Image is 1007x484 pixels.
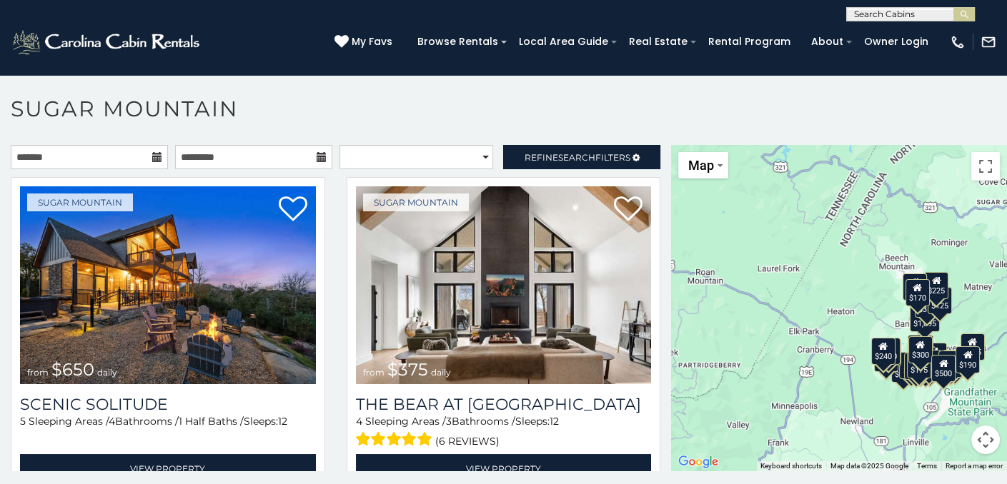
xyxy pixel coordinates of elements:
[512,31,615,53] a: Local Area Guide
[961,333,985,361] div: $155
[334,34,396,50] a: My Favs
[20,415,26,428] span: 5
[830,462,908,470] span: Map data ©2025 Google
[904,352,928,379] div: $155
[906,278,930,306] div: $170
[946,462,1003,470] a: Report a map error
[431,367,451,378] span: daily
[913,353,938,380] div: $350
[435,432,500,450] span: (6 reviews)
[915,290,939,317] div: $350
[678,152,728,178] button: Change map style
[550,415,559,428] span: 12
[356,415,362,428] span: 4
[363,367,385,378] span: from
[875,344,899,371] div: $355
[871,337,896,364] div: $240
[908,335,932,362] div: $190
[971,425,1000,454] button: Map camera controls
[928,287,952,314] div: $125
[891,355,916,382] div: $650
[363,193,469,211] a: Sugar Mountain
[857,31,936,53] a: Owner Login
[278,415,287,428] span: 12
[109,415,115,428] span: 4
[503,145,660,169] a: RefineSearchFilters
[903,273,927,301] div: $240
[446,415,452,428] span: 3
[27,367,49,378] span: from
[938,351,963,378] div: $195
[356,454,652,483] a: View Property
[356,395,652,414] a: The Bear At [GEOGRAPHIC_DATA]
[622,31,695,53] a: Real Estate
[923,343,947,370] div: $200
[910,305,940,332] div: $1,095
[956,346,980,373] div: $190
[356,395,652,414] h3: The Bear At Sugar Mountain
[701,31,798,53] a: Rental Program
[804,31,850,53] a: About
[981,34,996,50] img: mail-regular-white.png
[924,272,948,299] div: $225
[20,454,316,483] a: View Property
[410,31,505,53] a: Browse Rentals
[908,336,933,363] div: $300
[352,34,392,49] span: My Favs
[51,359,94,380] span: $650
[356,414,652,450] div: Sleeping Areas / Bathrooms / Sleeps:
[356,186,652,384] a: The Bear At Sugar Mountain from $375 daily
[20,395,316,414] a: Scenic Solitude
[950,34,966,50] img: phone-regular-white.png
[20,186,316,384] img: Scenic Solitude
[931,355,956,382] div: $500
[917,462,937,470] a: Terms (opens in new tab)
[387,359,428,380] span: $375
[97,367,117,378] span: daily
[675,453,722,471] a: Open this area in Google Maps (opens a new window)
[558,152,595,163] span: Search
[688,158,714,173] span: Map
[27,193,133,211] a: Sugar Mountain
[971,152,1000,181] button: Toggle fullscreen view
[356,186,652,384] img: The Bear At Sugar Mountain
[525,152,630,163] span: Refine Filters
[907,351,931,378] div: $175
[179,415,244,428] span: 1 Half Baths /
[760,461,822,471] button: Keyboard shortcuts
[614,195,643,225] a: Add to favorites
[11,28,204,56] img: White-1-2.png
[900,351,924,378] div: $375
[675,453,722,471] img: Google
[20,414,316,450] div: Sleeping Areas / Bathrooms / Sleeps:
[279,195,307,225] a: Add to favorites
[20,186,316,384] a: Scenic Solitude from $650 daily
